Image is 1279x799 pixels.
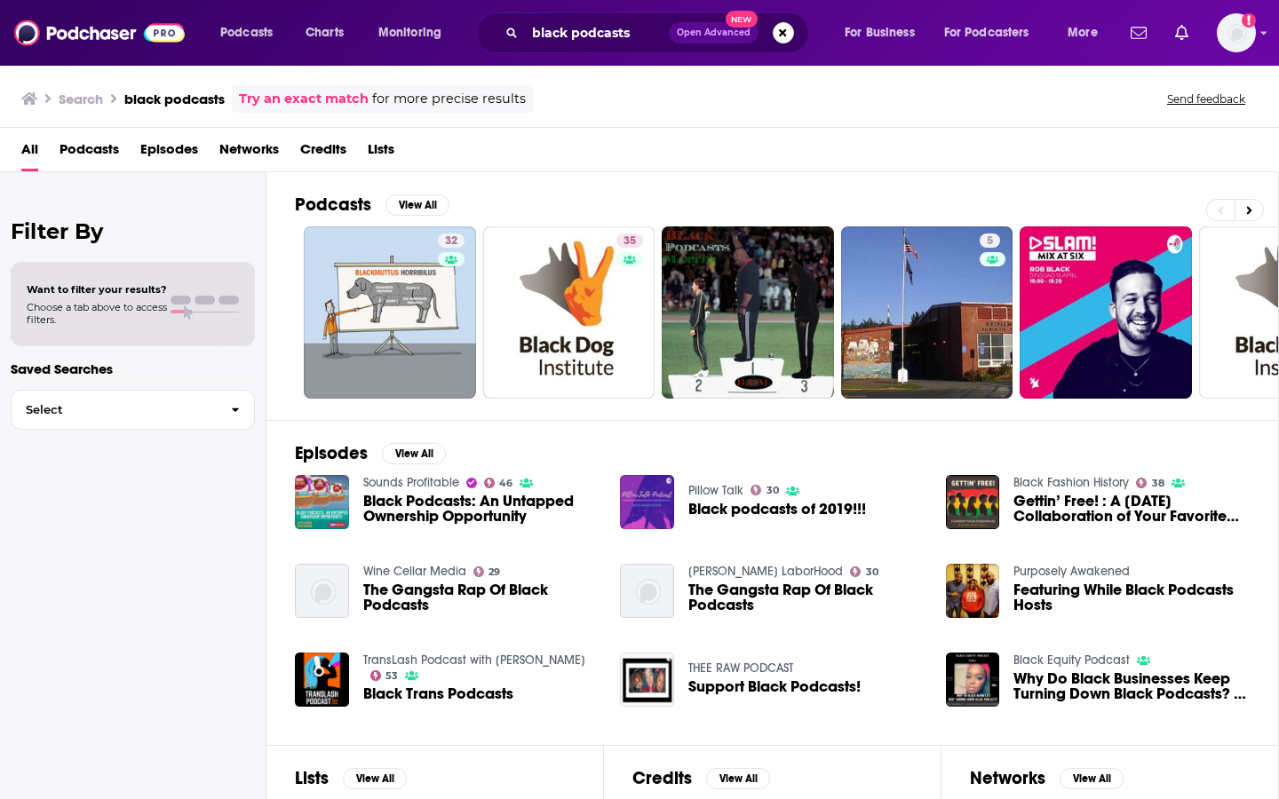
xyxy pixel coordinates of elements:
[1013,582,1250,613] a: Featuring While Black Podcasts Hosts
[751,485,779,495] a: 30
[295,194,449,216] a: PodcastsView All
[1068,20,1098,45] span: More
[295,442,368,464] h2: Episodes
[12,404,217,415] span: Select
[669,22,759,44] button: Open AdvancedNew
[841,226,1013,399] a: 5
[60,135,119,171] span: Podcasts
[980,233,1000,248] a: 5
[933,19,1055,47] button: open menu
[1217,13,1256,52] button: Show profile menu
[1124,18,1154,48] a: Show notifications dropdown
[208,19,296,47] button: open menu
[1013,564,1130,579] a: Purposely Awakened
[368,135,394,171] a: Lists
[1152,479,1164,487] span: 38
[363,686,513,701] a: Black Trans Podcasts
[363,475,459,490] a: Sounds Profitable
[706,768,770,789] button: View All
[14,16,185,50] img: Podchaser - Follow, Share and Rate Podcasts
[1013,494,1250,524] span: Gettin’ Free! : A [DATE] Collaboration of Your Favorite Black Podcasts
[499,479,512,487] span: 46
[295,653,349,707] img: Black Trans Podcasts
[363,582,600,613] a: The Gangsta Rap Of Black Podcasts
[987,233,993,250] span: 5
[1013,494,1250,524] a: Gettin’ Free! : A Juneteenth Collaboration of Your Favorite Black Podcasts
[1013,653,1130,668] a: Black Equity Podcast
[385,194,449,216] button: View All
[363,494,600,524] span: Black Podcasts: An Untapped Ownership Opportunity
[688,502,866,517] a: Black podcasts of 2019!!!
[382,443,446,464] button: View All
[1162,91,1251,107] button: Send feedback
[1168,18,1196,48] a: Show notifications dropdown
[946,564,1000,618] img: Featuring While Black Podcasts Hosts
[1217,13,1256,52] img: User Profile
[295,767,329,789] h2: Lists
[372,89,526,109] span: for more precise results
[850,566,878,577] a: 30
[219,135,279,171] a: Networks
[140,135,198,171] a: Episodes
[385,672,398,680] span: 53
[239,89,369,109] a: Try an exact match
[27,283,167,296] span: Want to filter your results?
[484,478,513,488] a: 46
[59,91,103,107] h3: Search
[489,568,500,576] span: 29
[493,12,826,53] div: Search podcasts, credits, & more...
[11,390,255,430] button: Select
[1013,671,1250,701] a: Why Do Black Businesses Keep Turning Down Black Podcasts? - W/ Melanin Blvd Podcast
[688,582,925,613] a: The Gangsta Rap Of Black Podcasts
[343,768,407,789] button: View All
[946,653,1000,707] img: Why Do Black Businesses Keep Turning Down Black Podcasts? - W/ Melanin Blvd Podcast
[620,653,674,707] img: Support Black Podcasts!
[378,20,441,45] span: Monitoring
[304,226,476,399] a: 32
[294,19,354,47] a: Charts
[295,564,349,618] img: The Gangsta Rap Of Black Podcasts
[363,564,466,579] a: Wine Cellar Media
[295,194,371,216] h2: Podcasts
[620,475,674,529] img: Black podcasts of 2019!!!
[363,653,585,668] a: TransLash Podcast with Imara Jones
[832,19,937,47] button: open menu
[946,475,1000,529] img: Gettin’ Free! : A Juneteenth Collaboration of Your Favorite Black Podcasts
[944,20,1029,45] span: For Podcasters
[688,679,861,694] a: Support Black Podcasts!
[632,767,692,789] h2: Credits
[1217,13,1256,52] span: Logged in as KeianaGreenePage
[688,564,843,579] a: Mr. William's LaborHood
[21,135,38,171] span: All
[1060,768,1124,789] button: View All
[970,767,1045,789] h2: Networks
[688,661,793,676] a: THEE RAW PODCAST
[445,233,457,250] span: 32
[295,475,349,529] a: Black Podcasts: An Untapped Ownership Opportunity
[300,135,346,171] span: Credits
[767,487,779,494] span: 30
[525,19,669,47] input: Search podcasts, credits, & more...
[620,564,674,618] img: The Gangsta Rap Of Black Podcasts
[845,20,915,45] span: For Business
[295,767,407,789] a: ListsView All
[624,233,636,250] span: 35
[366,19,465,47] button: open menu
[295,442,446,464] a: EpisodesView All
[1242,13,1256,28] svg: Add a profile image
[220,20,273,45] span: Podcasts
[1136,478,1164,488] a: 38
